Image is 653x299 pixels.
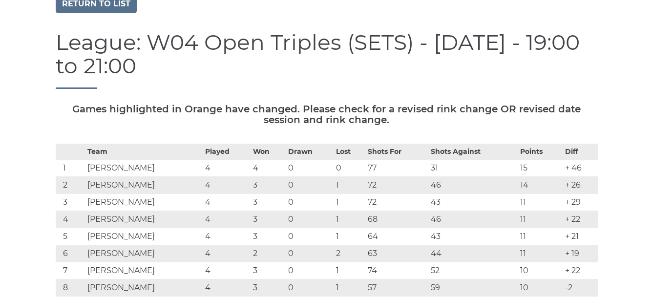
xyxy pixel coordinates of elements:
td: 11 [518,228,562,245]
td: 1 [56,159,85,176]
td: 64 [365,228,428,245]
td: [PERSON_NAME] [85,245,203,262]
td: 10 [518,262,562,279]
td: 3 [251,193,286,211]
td: 46 [428,176,518,193]
td: 3 [251,228,286,245]
td: 14 [518,176,562,193]
td: 15 [518,159,562,176]
td: 4 [203,245,251,262]
td: 2 [251,245,286,262]
td: 3 [251,176,286,193]
td: 3 [56,193,85,211]
td: 4 [203,279,251,296]
td: 59 [428,279,518,296]
td: + 19 [563,245,598,262]
th: Diff [563,144,598,159]
td: 11 [518,193,562,211]
td: 10 [518,279,562,296]
td: 5 [56,228,85,245]
td: 43 [428,193,518,211]
th: Won [251,144,286,159]
td: 11 [518,245,562,262]
td: 72 [365,176,428,193]
td: [PERSON_NAME] [85,193,203,211]
td: [PERSON_NAME] [85,279,203,296]
td: 4 [203,262,251,279]
td: 4 [203,176,251,193]
td: 4 [203,211,251,228]
th: Shots Against [428,144,518,159]
td: 0 [286,176,334,193]
td: 77 [365,159,428,176]
td: 57 [365,279,428,296]
td: 0 [286,211,334,228]
td: [PERSON_NAME] [85,262,203,279]
td: 4 [251,159,286,176]
td: 1 [334,262,365,279]
td: 74 [365,262,428,279]
th: Points [518,144,562,159]
td: 1 [334,228,365,245]
td: 4 [56,211,85,228]
td: + 46 [563,159,598,176]
td: 0 [286,159,334,176]
h1: League: W04 Open Triples (SETS) - [DATE] - 19:00 to 21:00 [56,30,598,89]
td: 1 [334,176,365,193]
th: Drawn [286,144,334,159]
td: + 26 [563,176,598,193]
td: 44 [428,245,518,262]
td: 3 [251,211,286,228]
td: [PERSON_NAME] [85,228,203,245]
td: 1 [334,193,365,211]
td: 0 [334,159,365,176]
td: 0 [286,193,334,211]
th: Lost [334,144,365,159]
td: 4 [203,228,251,245]
td: 6 [56,245,85,262]
td: + 29 [563,193,598,211]
td: [PERSON_NAME] [85,176,203,193]
td: [PERSON_NAME] [85,159,203,176]
td: 31 [428,159,518,176]
td: 72 [365,193,428,211]
h5: Games highlighted in Orange have changed. Please check for a revised rink change OR revised date ... [56,104,598,125]
td: [PERSON_NAME] [85,211,203,228]
th: Played [203,144,251,159]
td: + 21 [563,228,598,245]
td: 63 [365,245,428,262]
td: 3 [251,262,286,279]
td: 4 [203,193,251,211]
td: 0 [286,228,334,245]
td: 11 [518,211,562,228]
td: 3 [251,279,286,296]
td: + 22 [563,211,598,228]
td: 4 [203,159,251,176]
td: 7 [56,262,85,279]
td: 0 [286,262,334,279]
td: 43 [428,228,518,245]
td: 8 [56,279,85,296]
td: 0 [286,245,334,262]
td: 46 [428,211,518,228]
td: -2 [563,279,598,296]
th: Shots For [365,144,428,159]
td: 68 [365,211,428,228]
td: 1 [334,211,365,228]
td: + 22 [563,262,598,279]
td: 2 [334,245,365,262]
td: 2 [56,176,85,193]
td: 1 [334,279,365,296]
td: 0 [286,279,334,296]
td: 52 [428,262,518,279]
th: Team [85,144,203,159]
